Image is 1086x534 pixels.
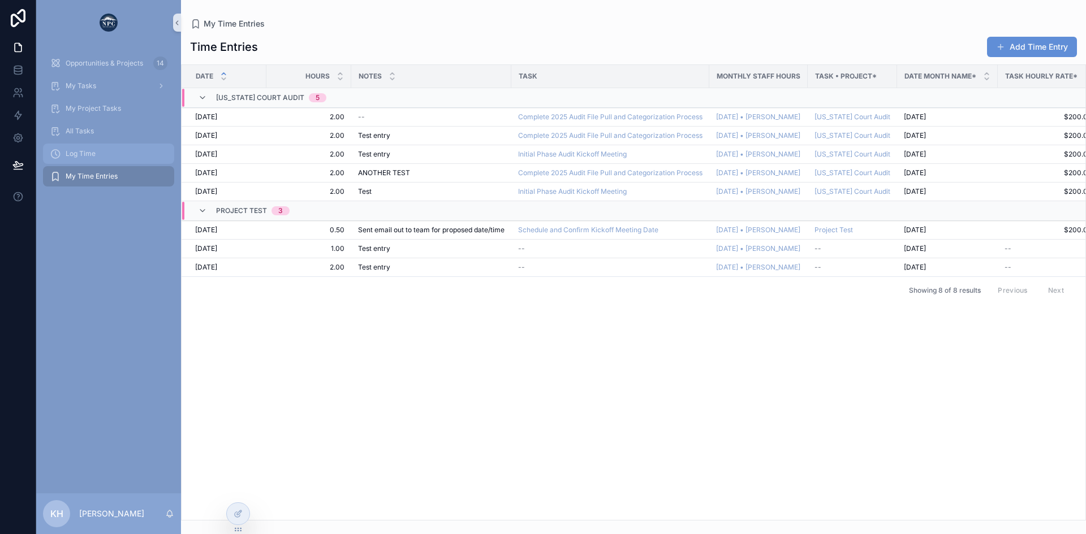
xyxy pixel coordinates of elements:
span: -- [1005,263,1011,272]
a: [DATE] • [PERSON_NAME] [716,131,801,140]
a: [DATE] [195,244,260,253]
span: Hours [305,72,330,81]
span: Test entry [358,150,390,159]
a: [US_STATE] Court Audit [815,168,890,177]
span: Test entry [358,244,390,253]
span: [DATE] [904,112,926,121]
a: -- [518,263,703,272]
span: Log Time [66,149,96,158]
span: Test entry [358,131,390,140]
a: [DATE] • [PERSON_NAME] [716,244,800,253]
span: [DATE] [195,168,217,177]
a: Complete 2025 Audit File Pull and Categorization Process [518,131,703,140]
a: -- [518,244,703,253]
a: 2.00 [273,187,344,196]
span: [DATE] [904,168,926,177]
span: [DATE] [904,187,926,196]
a: My Project Tasks [43,98,174,119]
a: Schedule and Confirm Kickoff Meeting Date [518,225,703,235]
span: -- [518,244,525,253]
a: [DATE] [904,112,991,121]
a: 2.00 [273,168,344,177]
a: Complete 2025 Audit File Pull and Categorization Process [518,112,703,121]
span: [DATE] [195,225,217,235]
span: ANOTHER TEST [358,168,410,177]
span: My Project Tasks [66,104,121,113]
a: 2.00 [273,263,344,272]
span: [DATE] [904,131,926,140]
span: [DATE] [904,263,926,272]
button: Add Time Entry [987,37,1077,57]
img: App logo [100,14,118,32]
a: My Time Entries [43,166,174,186]
span: Test entry [358,263,390,272]
a: [DATE] • [PERSON_NAME] [716,244,801,253]
span: Task • Project* [815,72,877,81]
a: [DATE] • [PERSON_NAME] [716,150,801,159]
span: Date Month Name* [904,72,976,81]
a: Initial Phase Audit Kickoff Meeting [518,187,627,196]
span: -- [815,244,821,253]
a: Log Time [43,144,174,164]
a: [DATE] [904,263,991,272]
span: Task Hourly Rate* [1005,72,1078,81]
span: Project Test [815,225,853,235]
a: [DATE] [904,225,991,235]
span: Notes [359,72,382,81]
a: [US_STATE] Court Audit [815,112,890,121]
span: All Tasks [66,127,94,136]
a: [DATE] • [PERSON_NAME] [716,225,800,235]
a: -- [815,244,890,253]
span: [DATE] [195,187,217,196]
a: [DATE] • [PERSON_NAME] [716,263,801,272]
a: [DATE] [904,244,991,253]
span: [US_STATE] Court Audit [815,187,890,196]
a: -- [358,112,505,121]
a: Initial Phase Audit Kickoff Meeting [518,150,703,159]
span: Monthly Staff Hours [717,72,800,81]
a: 2.00 [273,150,344,159]
a: [DATE] [195,112,260,121]
h1: Time Entries [190,39,258,55]
span: [DATE] [195,112,217,121]
a: -- [815,263,890,272]
a: Initial Phase Audit Kickoff Meeting [518,187,703,196]
span: Schedule and Confirm Kickoff Meeting Date [518,225,658,235]
span: [US_STATE] Court Audit [216,93,304,102]
a: Complete 2025 Audit File Pull and Categorization Process [518,168,703,177]
a: All Tasks [43,121,174,141]
a: [DATE] [195,150,260,159]
span: -- [815,263,821,272]
span: [DATE] • [PERSON_NAME] [716,131,800,140]
a: Opportunities & Projects14 [43,53,174,73]
span: Project Test [216,206,267,215]
a: 0.50 [273,225,344,235]
span: [US_STATE] Court Audit [815,150,890,159]
span: My Tasks [66,81,96,90]
a: [DATE] • [PERSON_NAME] [716,112,800,121]
a: [US_STATE] Court Audit [815,131,890,140]
span: Date [196,72,213,81]
a: [DATE] • [PERSON_NAME] [716,150,800,159]
span: [DATE] • [PERSON_NAME] [716,187,800,196]
a: Test entry [358,263,505,272]
span: My Time Entries [204,18,265,29]
a: Test entry [358,131,505,140]
a: 2.00 [273,112,344,121]
div: 5 [316,93,320,102]
a: [DATE] [195,187,260,196]
a: [DATE] • [PERSON_NAME] [716,225,801,235]
span: My Time Entries [66,172,118,181]
a: [DATE] [904,187,991,196]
